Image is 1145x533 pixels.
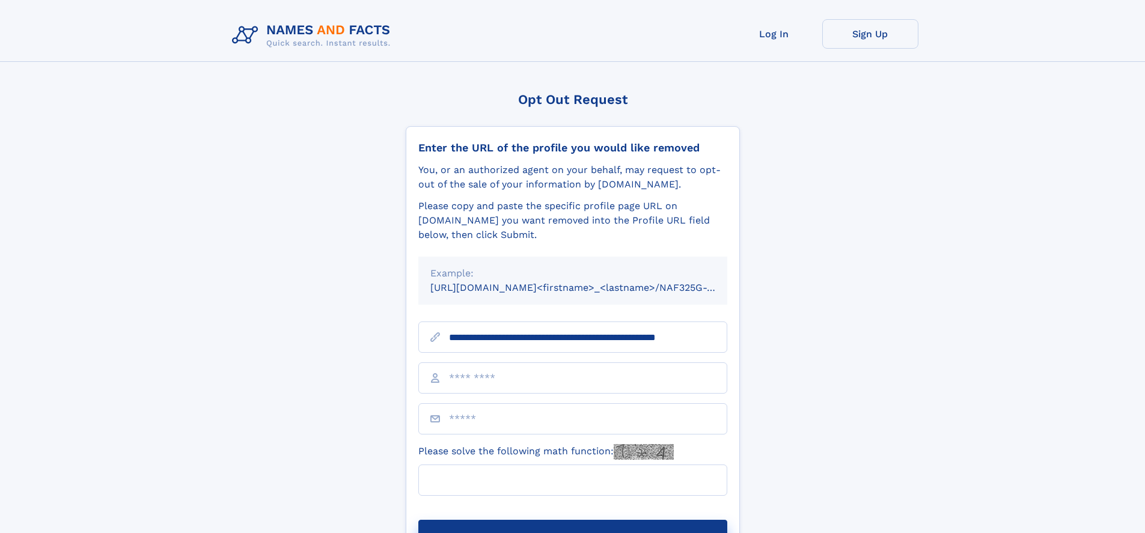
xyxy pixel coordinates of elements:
div: Example: [430,266,715,281]
div: You, or an authorized agent on your behalf, may request to opt-out of the sale of your informatio... [418,163,727,192]
div: Enter the URL of the profile you would like removed [418,141,727,154]
label: Please solve the following math function: [418,444,674,460]
img: Logo Names and Facts [227,19,400,52]
small: [URL][DOMAIN_NAME]<firstname>_<lastname>/NAF325G-xxxxxxxx [430,282,750,293]
a: Log In [726,19,822,49]
div: Opt Out Request [406,92,740,107]
div: Please copy and paste the specific profile page URL on [DOMAIN_NAME] you want removed into the Pr... [418,199,727,242]
a: Sign Up [822,19,918,49]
